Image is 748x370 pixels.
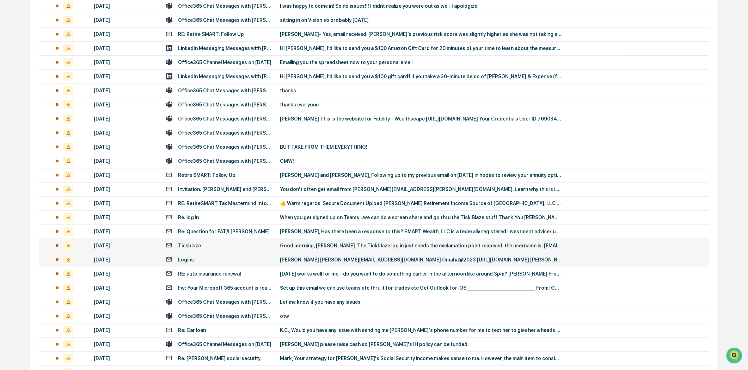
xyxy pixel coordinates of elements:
div: Office365 Chat Messages with [PERSON_NAME], [PERSON_NAME] on [DATE] [178,313,271,319]
div: otw [280,313,562,319]
div: Office365 Chat Messages with [PERSON_NAME], [PERSON_NAME] on [DATE] [178,144,271,150]
div: Retire SMART: Follow Up [178,172,235,178]
div: 🗄️ [51,90,57,95]
div: thanks everyone [280,102,562,107]
div: [DATE] [94,356,157,361]
div: You don't often get email from [PERSON_NAME][EMAIL_ADDRESS][PERSON_NAME][DOMAIN_NAME]. Learn why ... [280,186,562,192]
div: [DATE] [94,102,157,107]
div: [DATE] [94,3,157,9]
span: Data Lookup [14,102,44,109]
div: Start new chat [24,54,116,61]
div: [DATE] [94,229,157,234]
div: [DATE] [94,31,157,37]
input: Clear [18,32,116,39]
div: [DATE] [94,17,157,23]
div: Let me know if you have any issues [280,299,562,305]
div: We're available if you need us! [24,61,89,67]
div: [PERSON_NAME], Has there been a response to this? SMART Wealth, LLC is a federally registered inv... [280,229,562,234]
div: Tickblaze [178,243,201,248]
div: [PERSON_NAME]- Yes, email received. [PERSON_NAME]’s previous risk score was slightly higher as sh... [280,31,562,37]
a: 🗄️Attestations [48,86,90,99]
div: 👍 Warm regards, Secure Document Upload [PERSON_NAME] Retirement Income Source of [GEOGRAPHIC_DATA... [280,201,562,206]
div: Good morning, [PERSON_NAME]. The Tickblaze log in just needs the exclamation point removed. the u... [280,243,562,248]
div: RE: Retire SMART: Follow Up [178,31,244,37]
div: Re: Question for FAT/I [PERSON_NAME] [178,229,270,234]
div: LinkedIn Messaging Messages with [PERSON_NAME], [PERSON_NAME] [178,74,271,79]
div: Office365 Chat Messages with [PERSON_NAME], [PERSON_NAME] on [DATE] [178,116,271,122]
span: Attestations [58,89,87,96]
img: 1746055101610-c473b297-6a78-478c-a979-82029cc54cd1 [7,54,20,67]
div: [DATE] [94,158,157,164]
div: Re: Car loan [178,327,206,333]
div: [DATE] [94,88,157,93]
div: Office365 Chat Messages with [PERSON_NAME], [PERSON_NAME] on [DATE] [178,88,271,93]
div: Hi [PERSON_NAME], I’d like to send you a $100 gift card1 if you take a 30-minute demo of [PERSON_... [280,74,562,79]
a: 🖐️Preclearance [4,86,48,99]
div: Logins [178,257,194,263]
div: I was happy to come in! So no issues!!! I didnt realize you were out as well. I apologize! [280,3,562,9]
div: [DATE] [94,116,157,122]
div: Mark, Your strategy for [PERSON_NAME]'s Social Security income makes sense to me. However, the ma... [280,356,562,361]
div: [DATE] [94,327,157,333]
div: [DATE] [94,172,157,178]
div: [DATE] [94,186,157,192]
div: [DATE] [94,201,157,206]
div: [DATE] [94,130,157,136]
div: [DATE] [94,285,157,291]
div: [DATE] [94,243,157,248]
div: Invitation: [PERSON_NAME] and [PERSON_NAME] @ [DATE] 2pm - 2:30pm (CDT) ([PERSON_NAME][EMAIL_ADDR... [178,186,271,192]
a: 🔎Data Lookup [4,99,47,112]
div: Office365 Chat Messages with [PERSON_NAME], [PERSON_NAME], [PERSON_NAME] on [DATE] [178,17,271,23]
div: [DATE] [94,271,157,277]
div: [DATE] [94,257,157,263]
div: [PERSON_NAME] please raise cash so [PERSON_NAME]'s IH policy can be funded. [280,341,562,347]
div: [DATE] [94,45,157,51]
div: 🔎 [7,103,13,109]
div: Emailing you the spreadsheet now to your personal email [280,60,562,65]
div: [PERSON_NAME] and [PERSON_NAME], Following up to my previous email on [DATE] in hopes to review y... [280,172,562,178]
div: Fw: Your Microsoft 365 account is ready. [178,285,271,291]
div: thanks [280,88,562,93]
div: [DATE] [94,74,157,79]
div: OMW! [280,158,562,164]
div: Office365 Chat Messages with [PERSON_NAME], [PERSON_NAME] on [DATE] [178,130,271,136]
div: [DATE] [94,341,157,347]
iframe: Open customer support [725,347,744,366]
div: Office365 Chat Messages with [PERSON_NAME], [PERSON_NAME] on [DATE] [178,3,271,9]
div: [PERSON_NAME] This is the website for Fidelity - Wealthscape [URL][DOMAIN_NAME] Your Credentials ... [280,116,562,122]
div: [DATE] works well for me – do you want to do something earlier in the afternoon like around 3pm? ... [280,271,562,277]
div: [DATE] [94,60,157,65]
div: 🖐️ [7,90,13,95]
button: Start new chat [120,56,128,64]
a: Powered byPylon [50,119,85,125]
div: Set up this email we can use teams etc thru it for trades etc Get Outlook for iOS _______________... [280,285,562,291]
div: BUT TAKE FROM THEM EVERYTHING! [280,144,562,150]
div: Re: [PERSON_NAME] social security [178,356,260,361]
div: [DATE] [94,144,157,150]
div: [DATE] [94,299,157,305]
div: Office365 Chat Messages with [PERSON_NAME], [PERSON_NAME] on [DATE] [178,299,271,305]
div: When you get signed up on Teams...we can do a screen share and go thru the Tick Blaze stuff Thank... [280,215,562,220]
span: Pylon [70,119,85,125]
div: Office365 Channel Messages on [DATE] [178,341,271,347]
div: LinkedIn Messaging Messages with [PERSON_NAME], CPA, [PERSON_NAME] [178,45,271,51]
p: How can we help? [7,15,128,26]
div: [DATE] [94,215,157,220]
span: Preclearance [14,89,45,96]
div: [DATE] [94,313,157,319]
div: Hi [PERSON_NAME], I’d like to send you a $100 Amazon Gift Card for 20 minutes of your time to lea... [280,45,562,51]
div: Office365 Chat Messages with [PERSON_NAME], [PERSON_NAME] on [DATE] [178,158,271,164]
div: sitting in on Vision so probably [DATE] [280,17,562,23]
div: RE: RetireSMART Tax Mastermind Information [178,201,271,206]
div: K.C., Would you have any issue with sending me [PERSON_NAME]'s phone number for me to text her to... [280,327,562,333]
div: RE: auto insurance renewal [178,271,241,277]
div: Office365 Channel Messages on [DATE] [178,60,271,65]
div: Office365 Chat Messages with [PERSON_NAME], [PERSON_NAME], [PERSON_NAME], [PERSON_NAME], [PERSON_... [178,102,271,107]
div: Re: log in [178,215,199,220]
div: [PERSON_NAME] [PERSON_NAME][EMAIL_ADDRESS][DOMAIN_NAME] Omaha@2023 [URL][DOMAIN_NAME] [PERSON_NAM... [280,257,562,263]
